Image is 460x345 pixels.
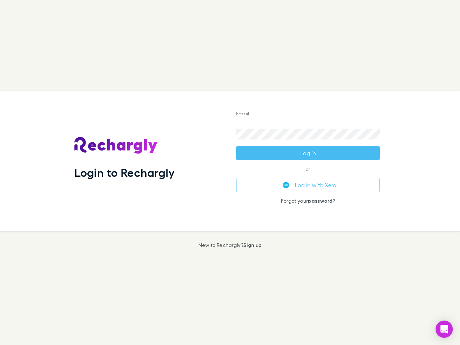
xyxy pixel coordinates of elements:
div: Open Intercom Messenger [436,321,453,338]
p: Forgot your ? [236,198,380,204]
a: Sign up [243,242,262,248]
h1: Login to Rechargly [74,166,175,179]
p: New to Rechargly? [198,242,262,248]
img: Xero's logo [283,182,289,188]
a: password [308,198,332,204]
button: Log in with Xero [236,178,380,192]
img: Rechargly's Logo [74,137,158,154]
button: Log in [236,146,380,160]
